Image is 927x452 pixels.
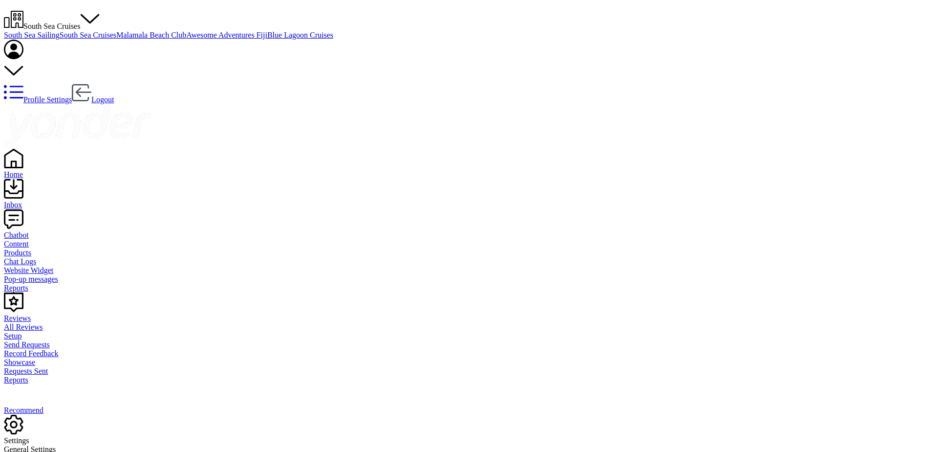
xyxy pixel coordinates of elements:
a: Logout [72,95,114,104]
a: Content [4,240,923,249]
a: Reviews [4,305,923,323]
a: Awesome Adventures Fiji [186,31,267,39]
div: Home [4,170,923,179]
a: Blue Lagoon Cruises [267,31,333,39]
a: Malamala Beach Club [116,31,186,39]
a: Reports [4,376,923,384]
a: Reports [4,284,923,293]
a: Chatbot [4,222,923,240]
div: Recommend [4,406,923,415]
a: South Sea Sailing [4,31,60,39]
a: Showcase [4,358,923,367]
div: Chatbot [4,231,923,240]
span: South Sea Cruises [23,22,80,30]
a: South Sea Cruises [60,31,116,39]
a: Website Widget [4,266,923,275]
a: Profile Settings [4,95,72,104]
a: Recommend [4,397,923,415]
a: Pop-up messages [4,275,923,284]
div: Reviews [4,314,923,323]
a: Products [4,249,923,257]
div: Settings [4,436,923,445]
div: Inbox [4,201,923,209]
a: Inbox [4,192,923,209]
a: Chat Logs [4,257,923,266]
a: All Reviews [4,323,923,332]
a: Send Requests [4,340,923,349]
a: Record Feedback [4,349,923,358]
a: Requests Sent [4,367,923,376]
a: Setup [4,332,923,340]
a: Home [4,161,923,179]
img: yonder-white-logo.png [4,104,151,147]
